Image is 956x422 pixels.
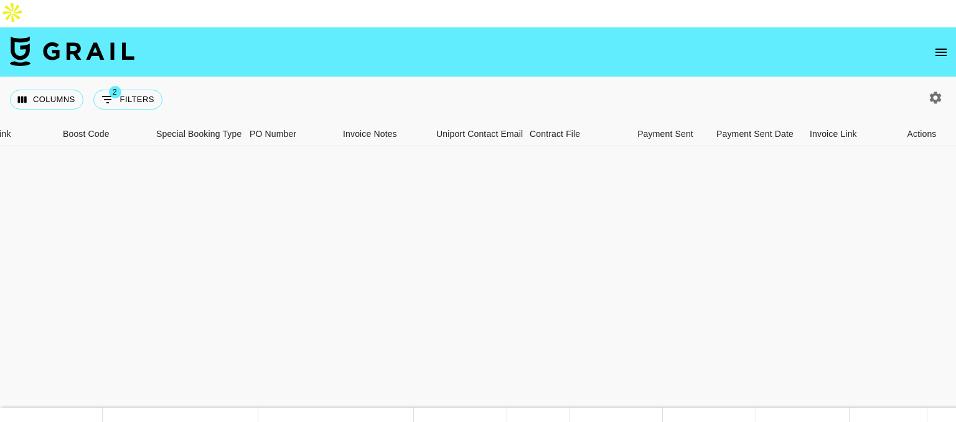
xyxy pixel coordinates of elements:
div: Payment Sent [617,122,710,146]
img: Grail Talent [10,36,134,66]
div: Invoice Link [804,122,897,146]
div: PO Number [250,122,296,146]
div: Contract File [523,122,617,146]
div: Actions [907,122,937,146]
div: PO Number [243,122,337,146]
div: Payment Sent Date [716,122,794,146]
button: Select columns [10,90,83,110]
div: Special Booking Type [156,122,241,146]
button: open drawer [929,40,954,65]
div: Invoice Notes [337,122,430,146]
div: Boost Code [63,122,110,146]
div: Invoice Notes [343,122,397,146]
button: Show filters [93,90,162,110]
div: Invoice Link [810,122,857,146]
span: 2 [109,86,121,98]
div: Uniport Contact Email [430,122,523,146]
div: Payment Sent [637,122,693,146]
div: Actions [897,122,947,146]
div: Payment Sent Date [710,122,804,146]
div: Uniport Contact Email [436,122,523,146]
div: Special Booking Type [150,122,243,146]
div: Boost Code [57,122,150,146]
div: Contract File [530,122,580,146]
